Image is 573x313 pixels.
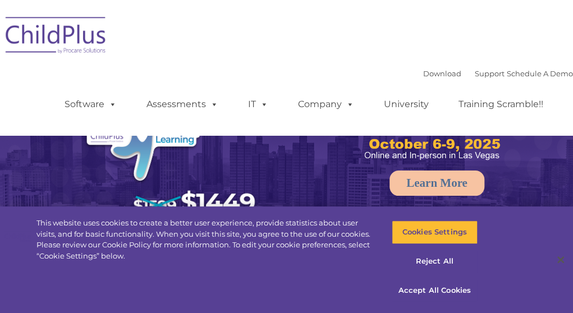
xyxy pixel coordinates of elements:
[423,69,573,78] font: |
[392,220,478,244] button: Cookies Settings
[392,278,478,302] button: Accept All Cookies
[389,171,484,196] a: Learn More
[507,69,573,78] a: Schedule A Demo
[475,69,505,78] a: Support
[287,93,365,116] a: Company
[373,93,440,116] a: University
[548,247,573,272] button: Close
[447,93,554,116] a: Training Scramble!!
[237,93,279,116] a: IT
[36,218,374,261] div: This website uses cookies to create a better user experience, provide statistics about user visit...
[423,69,461,78] a: Download
[135,93,230,116] a: Assessments
[392,250,478,273] button: Reject All
[53,93,128,116] a: Software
